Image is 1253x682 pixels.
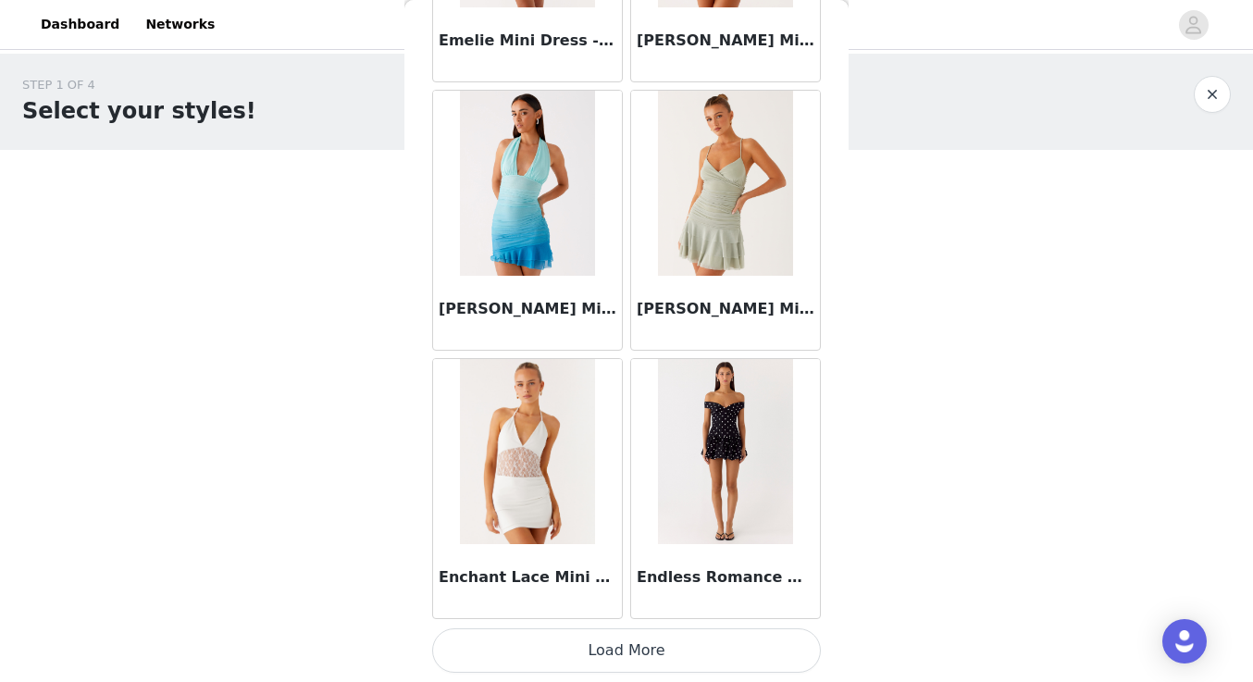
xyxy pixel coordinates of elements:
h3: Emelie Mini Dress - White [439,30,616,52]
div: avatar [1185,10,1202,40]
h3: [PERSON_NAME] Mini Dress - Sage [637,298,814,320]
img: Emilio Halter Mini Dress - Blue Gradient [460,91,594,276]
div: Open Intercom Messenger [1162,619,1207,663]
a: Dashboard [30,4,130,45]
h3: Endless Romance Off Shoulder Mini Dress - Black Polkadot [637,566,814,589]
img: Endless Romance Off Shoulder Mini Dress - Black Polkadot [658,359,792,544]
img: Emily Mini Dress - Sage [658,91,792,276]
div: STEP 1 OF 4 [22,76,256,94]
button: Load More [432,628,821,673]
h3: [PERSON_NAME] Mini Dress - Chocolate [637,30,814,52]
h3: Enchant Lace Mini Dress - Ivory [439,566,616,589]
h1: Select your styles! [22,94,256,128]
img: Enchant Lace Mini Dress - Ivory [460,359,594,544]
h3: [PERSON_NAME] Mini Dress - Blue Gradient [439,298,616,320]
a: Networks [134,4,226,45]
